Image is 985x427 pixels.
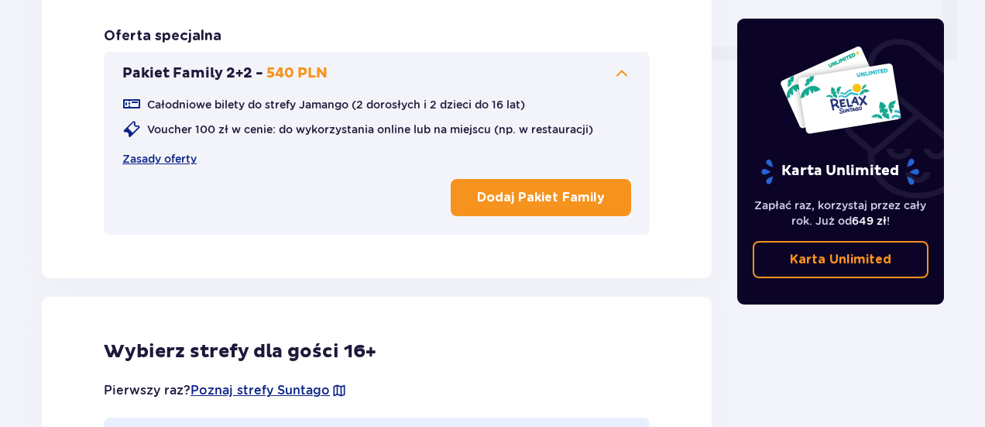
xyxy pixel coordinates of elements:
[104,382,347,399] p: Pierwszy raz?
[104,340,650,363] p: Wybierz strefy dla gości 16+
[477,189,605,206] p: Dodaj Pakiet Family
[104,27,221,46] p: Oferta specjalna
[147,122,593,137] p: Voucher 100 zł w cenie: do wykorzystania online lub na miejscu (np. w restauracji)
[190,382,330,399] a: Poznaj strefy Suntago
[122,64,263,83] p: Pakiet Family 2+2 -
[760,158,921,185] p: Karta Unlimited
[790,251,891,268] p: Karta Unlimited
[122,64,631,83] button: Pakiet Family 2+2 -540 PLN
[753,241,929,278] a: Karta Unlimited
[852,215,887,227] span: 649 zł
[122,151,197,167] a: Zasady oferty
[266,64,328,83] p: 540 PLN
[753,198,929,229] p: Zapłać raz, korzystaj przez cały rok. Już od !
[147,97,525,112] p: Całodniowe bilety do strefy Jamango (2 dorosłych i 2 dzieci do 16 lat)
[451,179,631,216] button: Dodaj Pakiet Family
